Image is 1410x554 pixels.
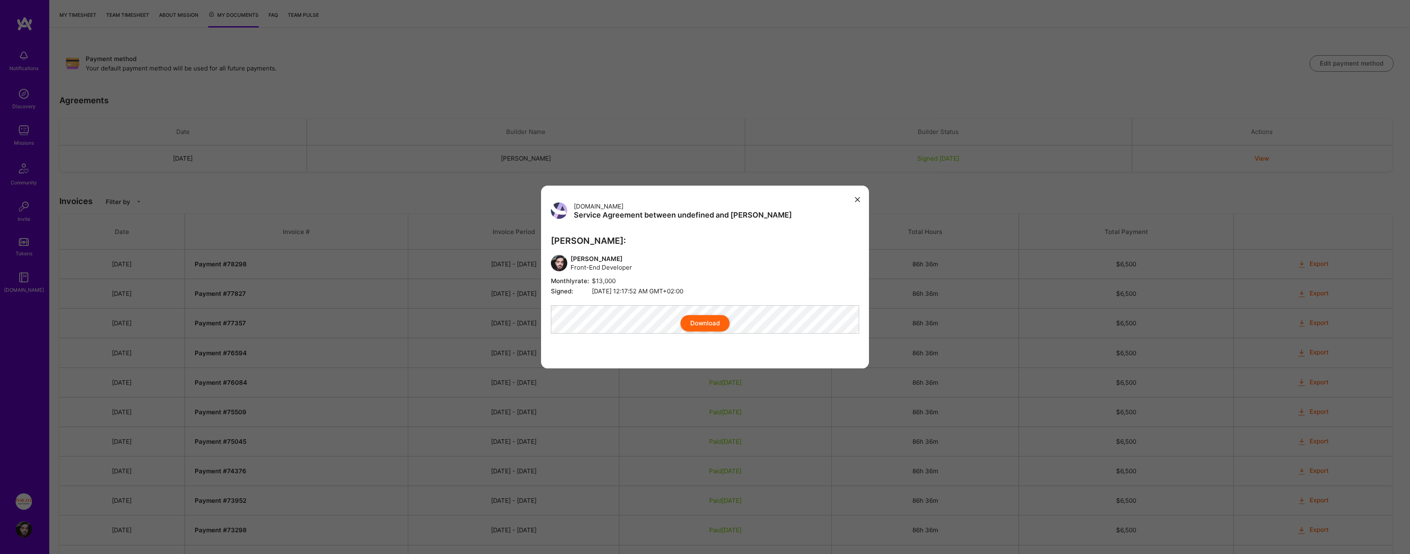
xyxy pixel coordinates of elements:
[551,287,592,295] span: Signed:
[551,277,592,285] span: Monthly rate:
[551,236,859,246] h3: [PERSON_NAME]:
[680,315,730,331] button: Download
[855,197,860,202] i: icon Close
[574,211,792,220] h3: Service Agreement between undefined and [PERSON_NAME]
[571,263,632,272] span: Front-End Developer
[574,202,623,210] span: [DOMAIN_NAME]
[551,277,859,285] span: $13,000
[571,254,632,263] span: [PERSON_NAME]
[551,202,567,219] img: User Avatar
[551,255,567,271] img: User Avatar
[551,287,859,295] span: [DATE] 12:17:52 AM GMT+02:00
[541,186,869,368] div: modal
